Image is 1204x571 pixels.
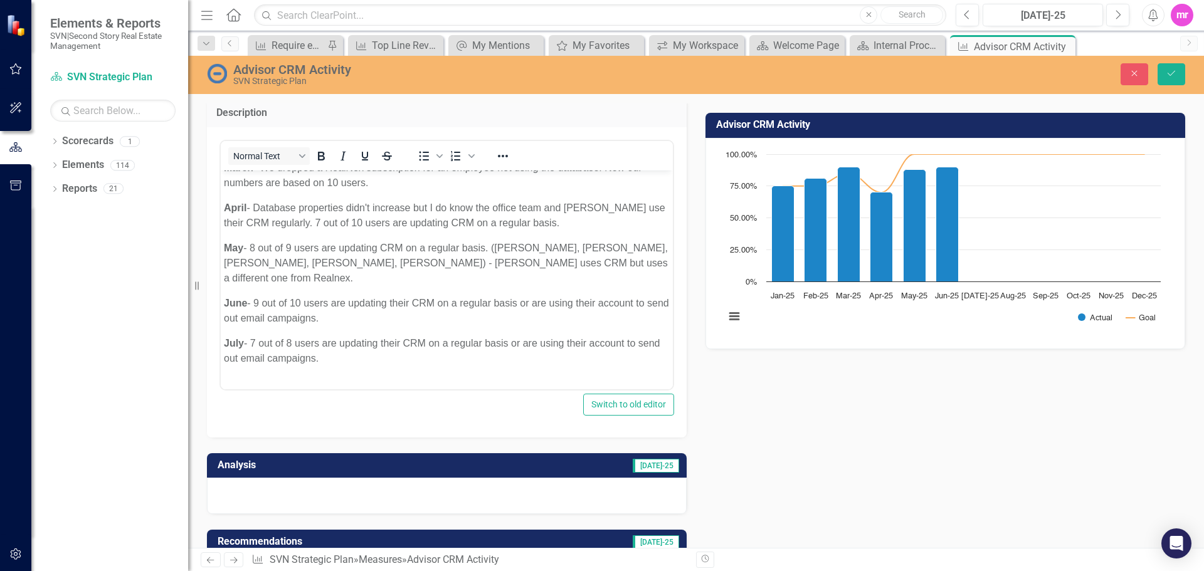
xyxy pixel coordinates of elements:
[5,13,29,38] img: ClearPoint Strategy
[838,167,860,281] path: Mar-25, 90. Actual.
[719,148,1167,336] svg: Interactive chart
[771,292,795,300] text: Jan-25
[3,70,449,115] p: - 8 out of 9 users are updating CRM on a regular basis. ([PERSON_NAME], [PERSON_NAME], [PERSON_NA...
[673,38,741,53] div: My Workspace
[1067,292,1090,300] text: Oct-25
[552,38,641,53] a: My Favorites
[50,16,176,31] span: Elements & Reports
[407,553,499,565] div: Advisor CRM Activity
[901,292,927,300] text: May-25
[1033,292,1059,300] text: Sep-25
[3,30,449,60] p: - Database properties didn't increase but I do know the office team and [PERSON_NAME] use their C...
[752,38,842,53] a: Welcome Page
[376,147,398,165] button: Strikethrough
[233,76,756,86] div: SVN Strategic Plan
[207,63,227,83] img: No Information
[3,125,449,155] p: - 9 out of 10 users are updating their CRM on a regular basis or are using their account to send ...
[935,292,959,300] text: Jun-25
[445,147,477,165] div: Numbered list
[726,151,757,159] text: 100.00%
[1171,4,1193,26] button: mr
[103,184,124,194] div: 21
[730,214,757,223] text: 50.00%
[233,63,756,76] div: Advisor CRM Activity
[310,147,332,165] button: Bold
[899,9,926,19] span: Search
[1161,528,1191,558] div: Open Intercom Messenger
[354,147,376,165] button: Underline
[726,308,743,325] button: View chart menu, Chart
[936,167,959,281] path: Jun-25, 90. Actual.
[332,147,354,165] button: Italic
[583,394,674,416] button: Switch to old editor
[853,38,942,53] a: Internal Processes Dashboard
[730,246,757,254] text: 25.00%
[836,292,861,300] text: Mar-25
[251,553,687,567] div: » »
[746,278,757,286] text: 0%
[983,4,1103,26] button: [DATE]-25
[1078,313,1112,322] button: Show Actual
[50,31,176,51] small: SVN|Second Story Real Estate Management
[218,459,424,471] h3: Analysis
[50,100,176,122] input: Search Below...
[904,169,926,281] path: May-25, 88. Actual.
[719,148,1172,336] div: Chart. Highcharts interactive chart.
[633,459,679,473] span: [DATE]-25
[272,38,324,53] div: Require each advisor
[1000,292,1026,300] text: Aug-25
[3,32,26,43] strong: April
[803,292,828,300] text: Feb-25
[772,154,1145,282] g: Actual, series 1 of 2. Bar series with 12 bars.
[110,160,135,170] div: 114
[880,6,943,24] button: Search
[233,151,295,161] span: Normal Text
[633,535,679,549] span: [DATE]-25
[62,158,104,172] a: Elements
[254,4,946,26] input: Search ClearPoint...
[573,38,641,53] div: My Favorites
[351,38,440,53] a: Top Line Revenue - Brokerage
[270,553,354,565] a: SVN Strategic Plan
[3,167,23,178] strong: July
[472,38,541,53] div: My Mentions
[874,38,942,53] div: Internal Processes Dashboard
[730,182,757,191] text: 75.00%
[120,136,140,147] div: 1
[869,292,893,300] text: Apr-25
[216,107,677,118] h3: Description
[716,119,1179,130] h3: Advisor CRM Activity
[62,182,97,196] a: Reports
[62,134,114,149] a: Scorecards
[870,192,893,281] path: Apr-25, 70. Actual.
[492,147,514,165] button: Reveal or hide additional toolbar items
[3,165,449,196] p: - 7 out of 8 users are updating their CRM on a regular basis or are using their account to send o...
[413,147,445,165] div: Bullet list
[1126,313,1156,322] button: Show Goal
[3,72,23,83] strong: May
[359,553,402,565] a: Measures
[961,292,999,300] text: [DATE]-25
[652,38,741,53] a: My Workspace
[805,178,827,281] path: Feb-25, 81. Actual.
[974,39,1072,55] div: Advisor CRM Activity
[221,170,673,389] iframe: Rich Text Area
[3,127,26,138] strong: June
[1099,292,1124,300] text: Nov-25
[451,38,541,53] a: My Mentions
[228,147,310,165] button: Block Normal Text
[773,38,842,53] div: Welcome Page
[372,38,440,53] div: Top Line Revenue - Brokerage
[1132,292,1157,300] text: Dec-25
[218,536,514,547] h3: Recommendations
[50,70,176,85] a: SVN Strategic Plan
[772,186,795,281] path: Jan-25, 75. Actual.
[987,8,1099,23] div: [DATE]-25
[251,38,324,53] a: Require each advisor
